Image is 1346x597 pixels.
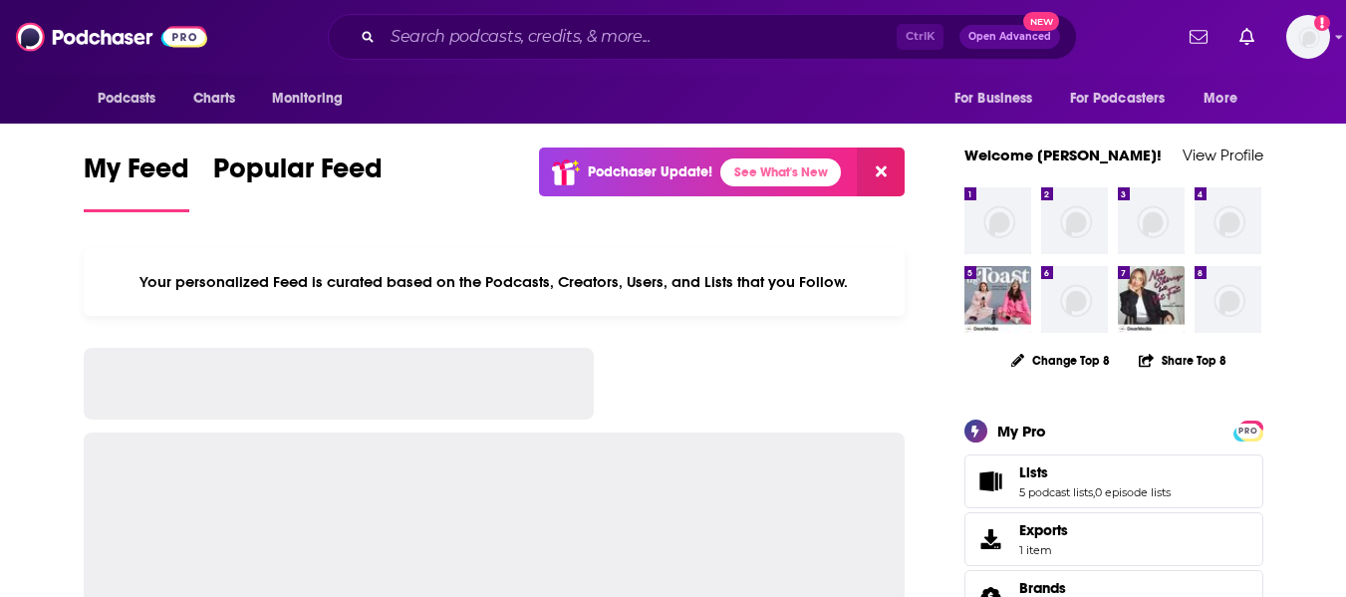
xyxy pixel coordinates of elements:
a: Exports [964,512,1263,566]
span: Monitoring [272,85,343,113]
span: , [1093,485,1095,499]
a: PRO [1236,422,1260,437]
span: PRO [1236,424,1260,439]
img: missing-image.png [1195,187,1261,254]
a: See What's New [720,158,841,186]
img: missing-image.png [1041,266,1108,333]
svg: Add a profile image [1314,15,1330,31]
button: open menu [1190,80,1262,118]
span: Open Advanced [968,32,1051,42]
span: For Business [954,85,1033,113]
button: open menu [941,80,1058,118]
img: Podchaser - Follow, Share and Rate Podcasts [16,18,207,56]
button: Change Top 8 [999,348,1123,373]
img: missing-image.png [964,187,1031,254]
input: Search podcasts, credits, & more... [383,21,897,53]
a: Brands [1019,579,1076,597]
a: View Profile [1183,146,1263,164]
span: Exports [1019,521,1068,539]
span: New [1023,12,1059,31]
div: My Pro [997,422,1046,441]
img: missing-image.png [1041,187,1108,254]
a: Welcome [PERSON_NAME]! [964,146,1162,164]
img: User Profile [1286,15,1330,59]
button: Share Top 8 [1138,341,1227,380]
button: Show profile menu [1286,15,1330,59]
span: For Podcasters [1070,85,1166,113]
a: Show notifications dropdown [1182,20,1215,54]
span: Lists [1019,463,1048,481]
span: More [1204,85,1237,113]
button: open menu [258,80,369,118]
a: Charts [180,80,248,118]
button: Open AdvancedNew [959,25,1060,49]
a: Lists [971,467,1011,495]
a: 0 episode lists [1095,485,1171,499]
div: Your personalized Feed is curated based on the Podcasts, Creators, Users, and Lists that you Follow. [84,248,906,316]
img: Not Skinny But Not Fat [1118,266,1185,333]
a: My Feed [84,151,189,212]
p: Podchaser Update! [588,163,712,180]
span: Brands [1019,579,1066,597]
span: Lists [964,454,1263,508]
img: missing-image.png [1195,266,1261,333]
span: Exports [971,525,1011,553]
img: missing-image.png [1118,187,1185,254]
span: Ctrl K [897,24,943,50]
span: 1 item [1019,543,1068,557]
span: My Feed [84,151,189,197]
img: The Toast [964,266,1031,333]
a: Popular Feed [213,151,383,212]
a: Lists [1019,463,1171,481]
span: Popular Feed [213,151,383,197]
span: Charts [193,85,236,113]
a: Show notifications dropdown [1231,20,1262,54]
span: Podcasts [98,85,156,113]
span: Logged in as Mallory813 [1286,15,1330,59]
div: Search podcasts, credits, & more... [328,14,1077,60]
button: open menu [84,80,182,118]
button: open menu [1057,80,1195,118]
a: 5 podcast lists [1019,485,1093,499]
